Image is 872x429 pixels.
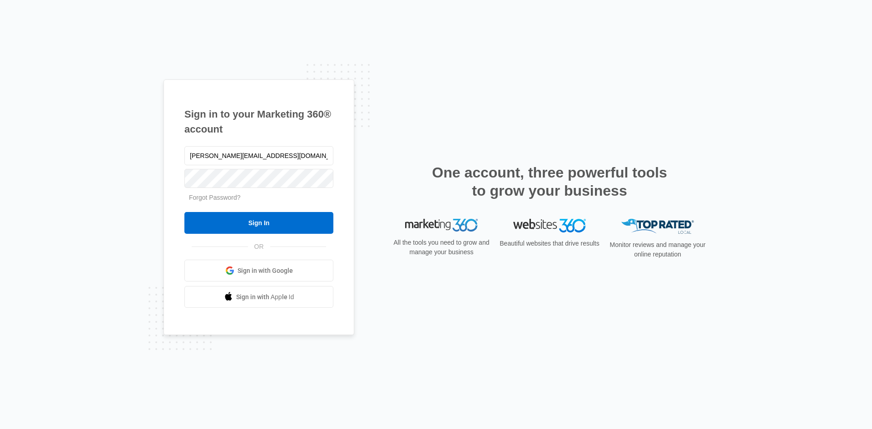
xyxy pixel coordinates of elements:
span: OR [248,242,270,251]
a: Sign in with Google [184,260,333,281]
p: All the tools you need to grow and manage your business [391,238,492,257]
a: Sign in with Apple Id [184,286,333,308]
p: Beautiful websites that drive results [499,239,600,248]
input: Sign In [184,212,333,234]
img: Websites 360 [513,219,586,232]
input: Email [184,146,333,165]
a: Forgot Password? [189,194,241,201]
p: Monitor reviews and manage your online reputation [607,240,708,259]
h2: One account, three powerful tools to grow your business [429,163,670,200]
h1: Sign in to your Marketing 360® account [184,107,333,137]
span: Sign in with Google [238,266,293,276]
img: Top Rated Local [621,219,694,234]
span: Sign in with Apple Id [236,292,294,302]
img: Marketing 360 [405,219,478,232]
